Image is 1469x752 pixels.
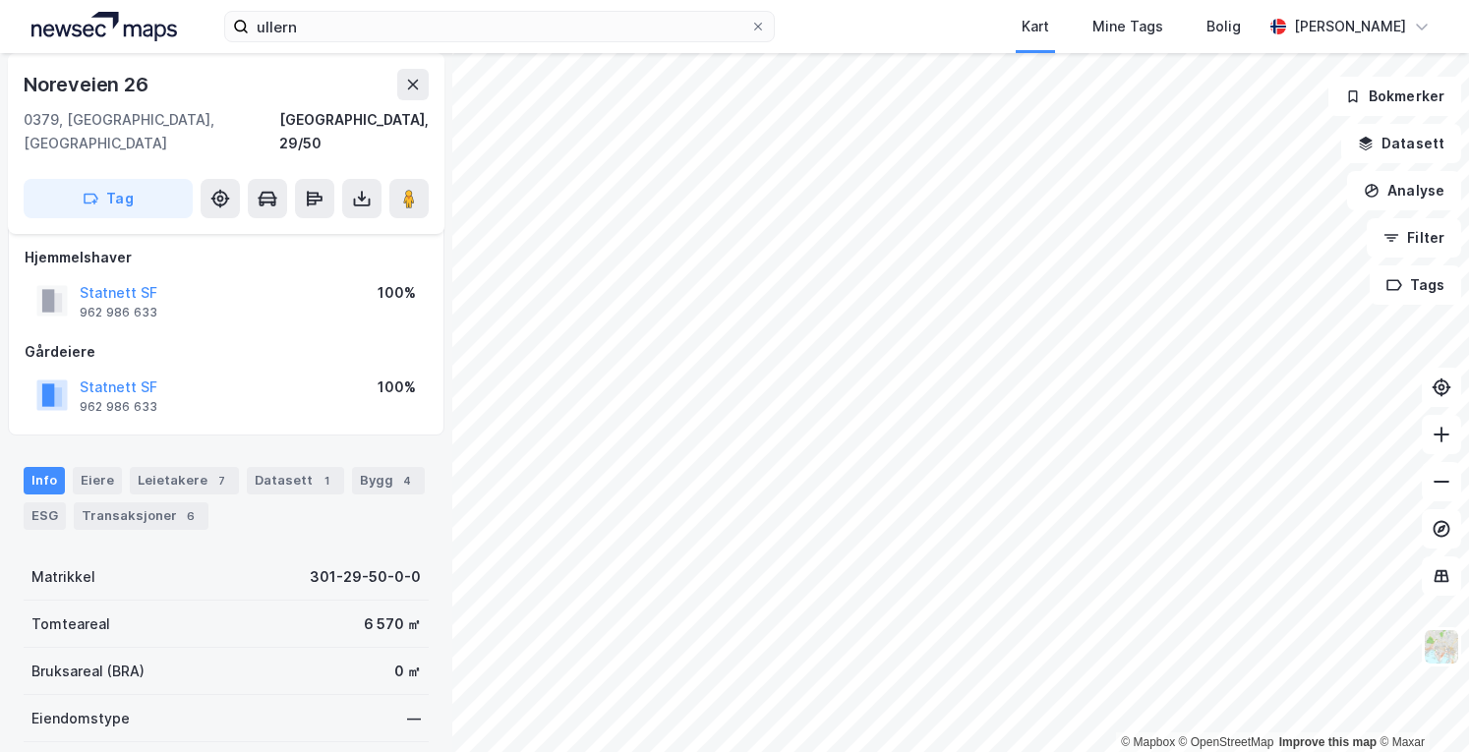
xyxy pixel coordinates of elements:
div: 0 ㎡ [394,660,421,683]
button: Filter [1367,218,1461,258]
img: Z [1423,628,1460,665]
div: Leietakere [130,467,239,494]
div: Hjemmelshaver [25,246,428,269]
a: OpenStreetMap [1179,735,1274,749]
div: 0379, [GEOGRAPHIC_DATA], [GEOGRAPHIC_DATA] [24,108,279,155]
div: Noreveien 26 [24,69,152,100]
button: Tags [1370,265,1461,305]
img: logo.a4113a55bc3d86da70a041830d287a7e.svg [31,12,177,41]
div: — [407,707,421,730]
div: Bygg [352,467,425,494]
div: Kart [1022,15,1049,38]
div: Mine Tags [1092,15,1163,38]
div: Transaksjoner [74,502,208,530]
div: 962 986 633 [80,305,157,320]
div: Matrikkel [31,565,95,589]
button: Datasett [1341,124,1461,163]
div: Datasett [247,467,344,494]
div: 6 [181,506,201,526]
div: 100% [378,281,416,305]
div: Info [24,467,65,494]
div: ESG [24,502,66,530]
iframe: Chat Widget [1371,658,1469,752]
input: Søk på adresse, matrikkel, gårdeiere, leietakere eller personer [249,12,750,41]
div: Eiendomstype [31,707,130,730]
div: 4 [397,471,417,491]
div: Gårdeiere [25,340,428,364]
div: 7 [211,471,231,491]
div: 100% [378,376,416,399]
div: Bolig [1206,15,1241,38]
a: Mapbox [1121,735,1175,749]
div: Tomteareal [31,612,110,636]
div: 6 570 ㎡ [364,612,421,636]
div: 1 [317,471,336,491]
div: [PERSON_NAME] [1294,15,1406,38]
button: Tag [24,179,193,218]
div: 301-29-50-0-0 [310,565,421,589]
div: 962 986 633 [80,399,157,415]
div: Eiere [73,467,122,494]
a: Improve this map [1279,735,1377,749]
div: Bruksareal (BRA) [31,660,145,683]
button: Analyse [1347,171,1461,210]
div: [GEOGRAPHIC_DATA], 29/50 [279,108,429,155]
button: Bokmerker [1328,77,1461,116]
